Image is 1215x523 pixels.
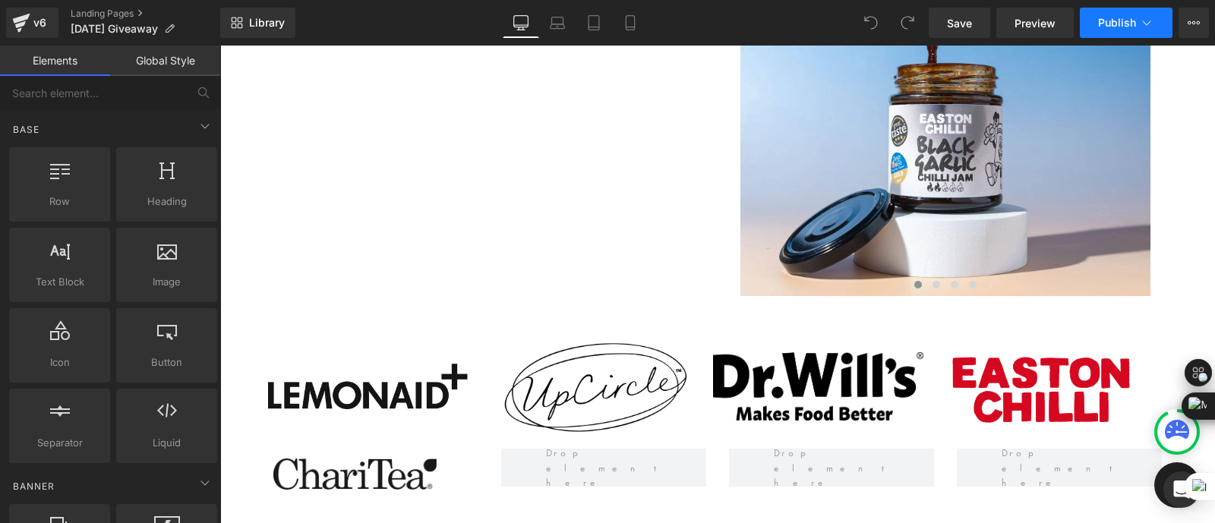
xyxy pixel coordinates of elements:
[6,8,58,38] a: v6
[121,435,213,451] span: Liquid
[856,8,886,38] button: Undo
[1015,15,1056,31] span: Preview
[14,435,106,451] span: Separator
[892,8,923,38] button: Redo
[996,8,1074,38] a: Preview
[71,8,220,20] a: Landing Pages
[220,8,295,38] a: New Library
[14,274,106,290] span: Text Block
[576,8,612,38] a: Tablet
[11,122,41,137] span: Base
[947,15,972,31] span: Save
[14,354,106,370] span: Icon
[1080,8,1172,38] button: Publish
[121,274,213,290] span: Image
[121,354,213,370] span: Button
[110,46,220,76] a: Global Style
[14,194,106,210] span: Row
[1179,8,1209,38] button: More
[539,8,576,38] a: Laptop
[30,13,49,33] div: v6
[1163,471,1200,508] div: Open Intercom Messenger
[121,194,213,210] span: Heading
[249,16,285,30] span: Library
[11,479,56,493] span: Banner
[71,23,158,35] span: [DATE] Giveaway
[612,8,649,38] a: Mobile
[1098,17,1136,29] span: Publish
[503,8,539,38] a: Desktop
